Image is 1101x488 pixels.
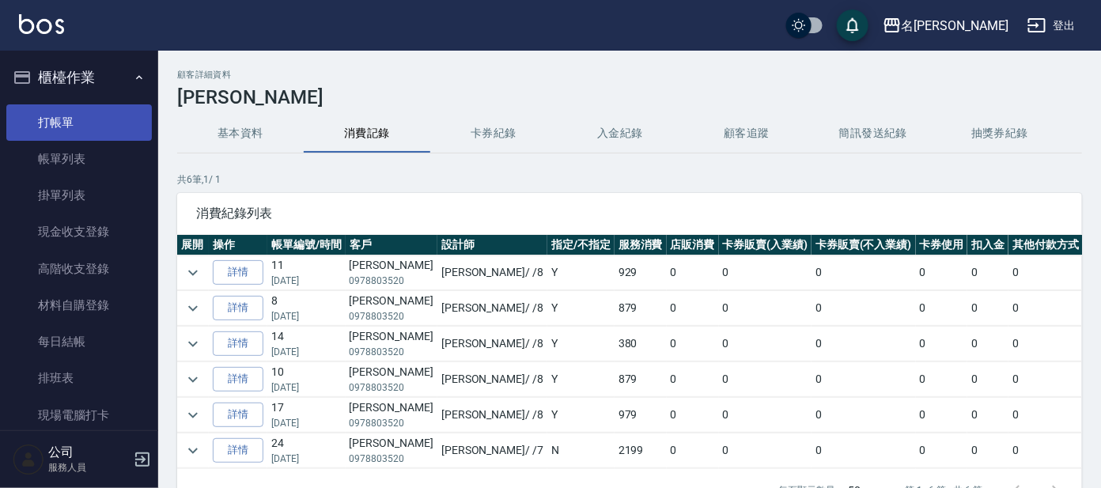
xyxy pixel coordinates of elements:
[812,291,916,326] td: 0
[19,14,64,34] img: Logo
[209,235,267,255] th: 操作
[719,327,812,361] td: 0
[437,235,547,255] th: 設計師
[719,235,812,255] th: 卡券販賣(入業績)
[177,70,1082,80] h2: 顧客詳細資料
[304,115,430,153] button: 消費記錄
[812,433,916,468] td: 0
[876,9,1015,42] button: 名[PERSON_NAME]
[437,327,547,361] td: [PERSON_NAME] / /8
[1008,235,1083,255] th: 其他付款方式
[667,433,719,468] td: 0
[213,367,263,392] a: 詳情
[267,398,346,433] td: 17
[350,274,433,288] p: 0978803520
[812,235,916,255] th: 卡券販賣(不入業績)
[177,86,1082,108] h3: [PERSON_NAME]
[267,291,346,326] td: 8
[6,57,152,98] button: 櫃檯作業
[177,115,304,153] button: 基本資料
[430,115,557,153] button: 卡券紀錄
[437,362,547,397] td: [PERSON_NAME] / /8
[271,416,342,430] p: [DATE]
[547,398,615,433] td: Y
[350,345,433,359] p: 0978803520
[1008,327,1083,361] td: 0
[437,398,547,433] td: [PERSON_NAME] / /8
[213,296,263,320] a: 詳情
[1008,255,1083,290] td: 0
[177,235,209,255] th: 展開
[547,327,615,361] td: Y
[346,235,437,255] th: 客戶
[13,444,44,475] img: Person
[181,332,205,356] button: expand row
[1008,362,1083,397] td: 0
[181,403,205,427] button: expand row
[346,398,437,433] td: [PERSON_NAME]
[667,362,719,397] td: 0
[667,235,719,255] th: 店販消費
[6,397,152,433] a: 現場電腦打卡
[812,362,916,397] td: 0
[916,433,968,468] td: 0
[181,368,205,392] button: expand row
[346,327,437,361] td: [PERSON_NAME]
[967,362,1008,397] td: 0
[181,261,205,285] button: expand row
[916,291,968,326] td: 0
[6,104,152,141] a: 打帳單
[615,362,667,397] td: 879
[547,255,615,290] td: Y
[615,255,667,290] td: 929
[916,255,968,290] td: 0
[177,172,1082,187] p: 共 6 筆, 1 / 1
[719,255,812,290] td: 0
[267,255,346,290] td: 11
[346,362,437,397] td: [PERSON_NAME]
[437,255,547,290] td: [PERSON_NAME] / /8
[812,255,916,290] td: 0
[6,141,152,177] a: 帳單列表
[810,115,936,153] button: 簡訊發送紀錄
[615,433,667,468] td: 2199
[213,438,263,463] a: 詳情
[615,235,667,255] th: 服務消費
[271,452,342,466] p: [DATE]
[196,206,1063,221] span: 消費紀錄列表
[1008,291,1083,326] td: 0
[271,274,342,288] p: [DATE]
[271,345,342,359] p: [DATE]
[267,235,346,255] th: 帳單編號/時間
[547,291,615,326] td: Y
[48,460,129,475] p: 服務人員
[719,362,812,397] td: 0
[902,16,1008,36] div: 名[PERSON_NAME]
[936,115,1063,153] button: 抽獎券紀錄
[667,398,719,433] td: 0
[350,309,433,323] p: 0978803520
[350,416,433,430] p: 0978803520
[6,214,152,250] a: 現金收支登錄
[271,380,342,395] p: [DATE]
[48,444,129,460] h5: 公司
[267,362,346,397] td: 10
[346,291,437,326] td: [PERSON_NAME]
[719,291,812,326] td: 0
[181,439,205,463] button: expand row
[181,297,205,320] button: expand row
[967,398,1008,433] td: 0
[967,327,1008,361] td: 0
[547,235,615,255] th: 指定/不指定
[547,362,615,397] td: Y
[267,327,346,361] td: 14
[1021,11,1082,40] button: 登出
[967,291,1008,326] td: 0
[557,115,683,153] button: 入金紀錄
[916,235,968,255] th: 卡券使用
[350,452,433,466] p: 0978803520
[837,9,868,41] button: save
[346,255,437,290] td: [PERSON_NAME]
[1008,398,1083,433] td: 0
[615,291,667,326] td: 879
